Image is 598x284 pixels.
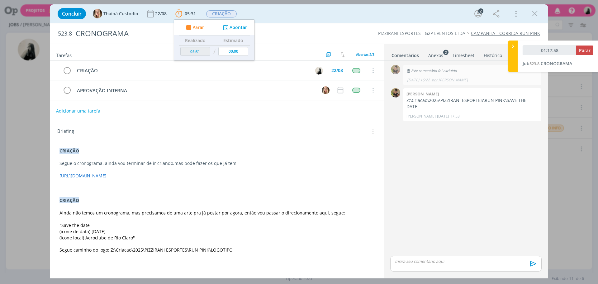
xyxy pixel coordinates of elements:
[378,30,465,36] a: PIZZIRANI ESPORTES - G2P EVENTOS LTDA
[174,9,197,19] button: 05:31
[523,60,572,66] a: Job523.8CRONOGRAMA
[432,77,468,83] span: por [PERSON_NAME]
[206,10,237,18] button: CRIAÇÃO
[331,68,343,73] div: 22/08
[155,12,168,16] div: 22/08
[179,36,212,46] th: Realizado
[192,25,204,30] span: Parar
[471,30,540,36] a: CAMPANHA - CORRIDA RUN PINK
[206,10,237,17] span: CRIAÇÃO
[391,88,400,98] img: A
[340,52,345,57] img: arrow-down-up.svg
[576,46,593,55] button: Parar
[58,8,86,19] button: Concluir
[59,229,106,234] span: (ícone de data) [DATE]
[478,8,483,14] div: 2
[321,85,330,95] button: T
[56,105,101,117] button: Adicionar uma tarefa
[212,46,217,58] td: /
[59,235,135,241] span: (icone local) Aeroclube de Rio Claro"
[221,24,247,31] button: Apontar
[59,210,345,216] span: Ainda não temos um cronograma, mas precisamos de uma arte pra já postar por agora, então vou pass...
[579,47,591,53] span: Parar
[406,113,436,119] p: [PERSON_NAME]
[73,26,337,41] div: CRONOGRAMA
[59,247,233,253] span: Segue caminho do logo: Z:\Criacao\2025\PIZZIRANI ESPORTES\RUN PINK\LOGOTIPO
[59,148,79,154] strong: CRIAÇÃO
[483,50,502,59] a: Histórico
[50,4,548,278] div: dialog
[74,67,309,75] div: CRIAÇÃO
[443,50,448,55] sup: 2
[391,65,400,74] img: A
[541,60,572,66] span: CRONOGRAMA
[174,19,255,61] ul: 05:31
[59,197,79,203] strong: CRIAÇÃO
[314,66,324,75] button: R
[356,52,374,57] span: Abertas 2/3
[322,86,330,94] img: T
[184,24,204,31] button: Parar
[315,67,323,75] img: R
[437,113,460,119] span: [DATE] 17:53
[59,160,374,166] p: Segue o cronograma, ainda vou terminar de ir criando,mas pode fazer os que já tem
[59,173,107,179] a: [URL][DOMAIN_NAME]
[217,36,250,46] th: Estimado
[406,68,457,73] span: Este comentário foi excluído
[452,50,475,59] a: Timesheet
[57,128,74,136] span: Briefing
[59,222,90,228] span: "Save the date
[529,61,539,66] span: 523.8
[93,9,138,18] button: TThainá Custodio
[428,52,443,59] div: Anexos
[74,87,316,94] div: APROVAÇÃO INTERNA
[406,97,538,110] p: Z:\Criacao\2025\PIZZIRANI ESPORTES\RUN PINK\SAVE THE DATE
[406,91,439,97] b: [PERSON_NAME]
[391,50,419,59] a: Comentários
[407,77,430,83] span: [DATE] 16:22
[473,9,483,19] button: 2
[62,11,82,16] span: Concluir
[93,9,102,18] img: T
[56,51,72,58] span: Tarefas
[103,12,138,16] span: Thainá Custodio
[185,11,196,17] span: 05:31
[58,30,72,37] span: 523.8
